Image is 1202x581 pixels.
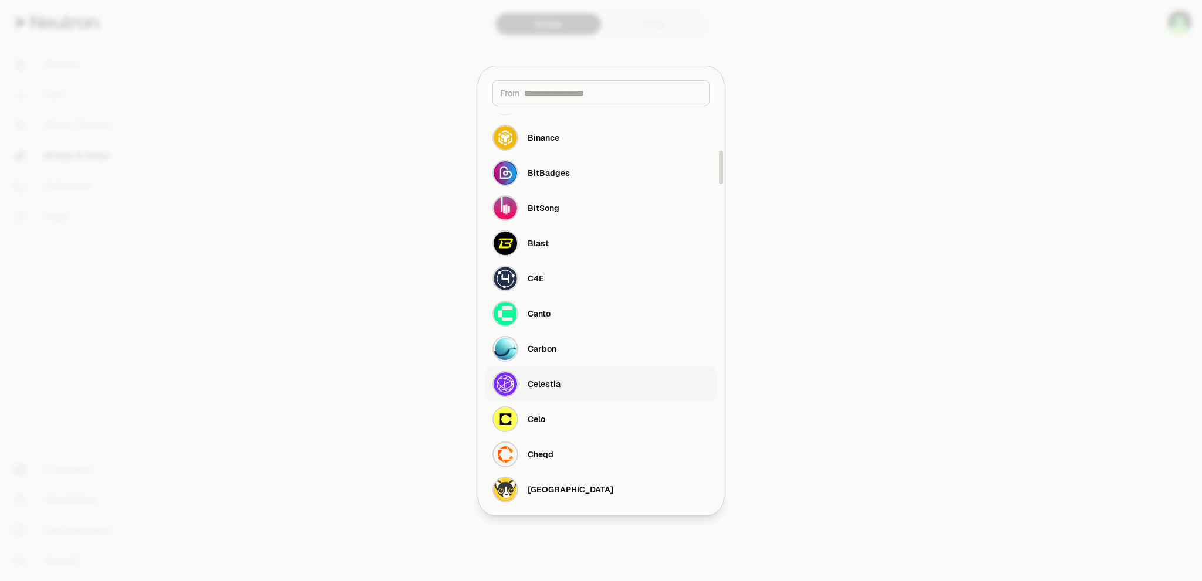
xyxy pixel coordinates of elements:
[528,132,559,144] div: Binance
[485,331,717,366] button: Carbon LogoCarbon
[500,87,519,99] span: From
[528,237,549,249] div: Blast
[494,407,517,431] img: Celo Logo
[494,267,517,290] img: C4E Logo
[494,302,517,325] img: Canto Logo
[485,507,717,542] button: Civitia Logo
[528,343,556,355] div: Carbon
[494,478,517,501] img: Chihuahua Logo
[528,413,545,425] div: Celo
[494,161,517,185] img: BitBadges Logo
[528,449,553,460] div: Cheqd
[485,437,717,472] button: Cheqd LogoCheqd
[494,337,517,361] img: Carbon Logo
[528,308,551,320] div: Canto
[485,155,717,191] button: BitBadges LogoBitBadges
[494,372,517,396] img: Celestia Logo
[494,443,517,466] img: Cheqd Logo
[528,273,544,284] div: C4E
[485,402,717,437] button: Celo LogoCelo
[485,296,717,331] button: Canto LogoCanto
[494,232,517,255] img: Blast Logo
[494,126,517,150] img: Binance Logo
[528,202,559,214] div: BitSong
[494,196,517,220] img: BitSong Logo
[485,191,717,226] button: BitSong LogoBitSong
[485,261,717,296] button: C4E LogoC4E
[528,484,613,495] div: [GEOGRAPHIC_DATA]
[494,513,517,536] img: Civitia Logo
[528,167,570,179] div: BitBadges
[485,120,717,155] button: Binance LogoBinance
[485,226,717,261] button: Blast LogoBlast
[485,472,717,507] button: Chihuahua Logo[GEOGRAPHIC_DATA]
[485,366,717,402] button: Celestia LogoCelestia
[528,378,561,390] div: Celestia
